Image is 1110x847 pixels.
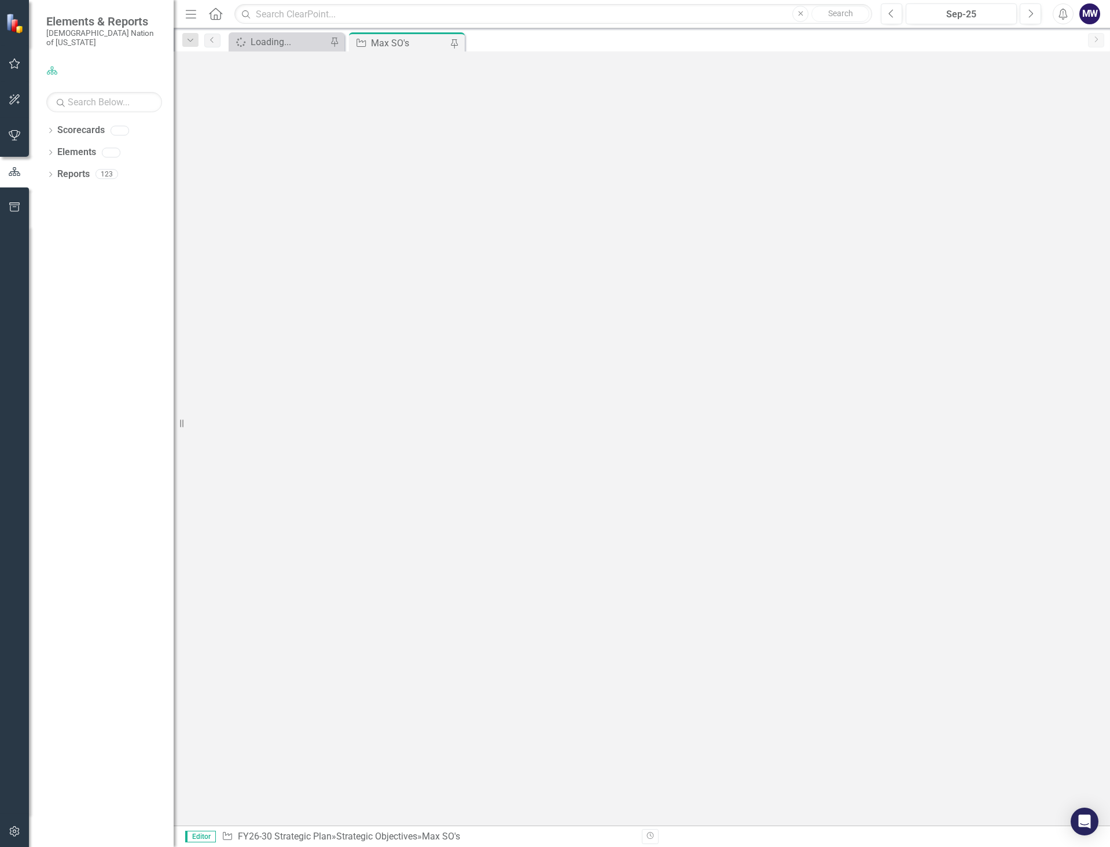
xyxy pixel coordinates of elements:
[422,831,460,842] div: Max SO's
[371,36,447,50] div: Max SO's
[57,124,105,137] a: Scorecards
[336,831,417,842] a: Strategic Objectives
[46,92,162,112] input: Search Below...
[46,14,162,28] span: Elements & Reports
[222,830,633,844] div: » »
[57,146,96,159] a: Elements
[57,168,90,181] a: Reports
[828,9,853,18] span: Search
[1079,3,1100,24] button: MW
[234,4,872,24] input: Search ClearPoint...
[906,3,1017,24] button: Sep-25
[251,35,327,49] div: Loading...
[231,35,327,49] a: Loading...
[910,8,1013,21] div: Sep-25
[95,170,118,179] div: 123
[6,13,26,34] img: ClearPoint Strategy
[1071,808,1098,835] div: Open Intercom Messenger
[811,6,869,22] button: Search
[46,28,162,47] small: [DEMOGRAPHIC_DATA] Nation of [US_STATE]
[185,831,216,842] span: Editor
[238,831,332,842] a: FY26-30 Strategic Plan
